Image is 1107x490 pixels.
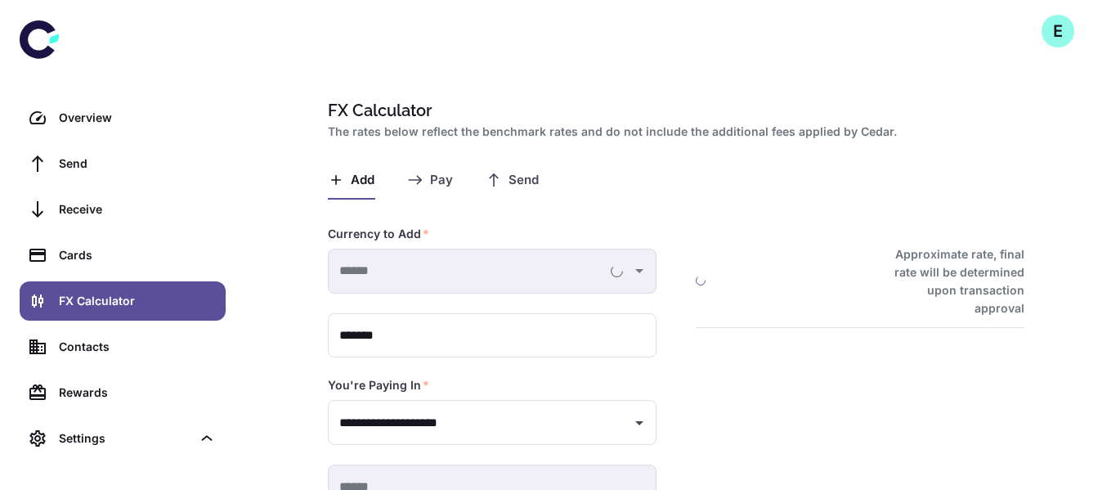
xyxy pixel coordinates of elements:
a: Receive [20,190,226,229]
a: Overview [20,98,226,137]
button: Open [628,411,651,434]
div: Receive [59,200,216,218]
div: FX Calculator [59,292,216,310]
a: Contacts [20,327,226,366]
a: Send [20,144,226,183]
a: Cards [20,236,226,275]
label: Currency to Add [328,226,429,242]
a: Rewards [20,373,226,412]
div: Overview [59,109,216,127]
div: Send [59,155,216,173]
span: Send [509,173,539,188]
span: Add [351,173,374,188]
div: Contacts [59,338,216,356]
span: Pay [430,173,453,188]
a: FX Calculator [20,281,226,321]
h2: The rates below reflect the benchmark rates and do not include the additional fees applied by Cedar. [328,123,1018,141]
div: Rewards [59,384,216,402]
div: Settings [20,419,226,458]
label: You're Paying In [328,377,429,393]
div: Cards [59,246,216,264]
button: E [1042,15,1074,47]
div: Settings [59,429,191,447]
h1: FX Calculator [328,98,1018,123]
h6: Approximate rate, final rate will be determined upon transaction approval [876,245,1024,317]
